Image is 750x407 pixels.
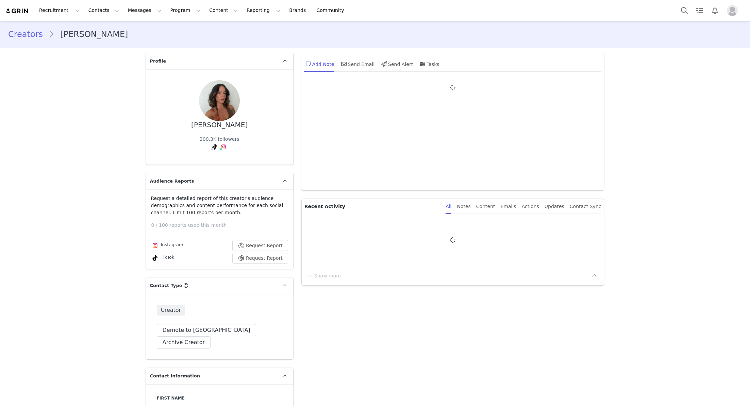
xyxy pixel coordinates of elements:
div: 200.3K followers [200,136,239,143]
div: Notes [457,199,470,214]
a: Community [313,3,351,18]
img: 60807f2c-2779-421e-88cf-ac557c3d7382.jpg [199,80,240,121]
button: Request Report [232,240,288,251]
span: Contact Information [150,373,200,379]
button: Show more [306,270,341,281]
div: Contact Sync [570,199,601,214]
button: Demote to [GEOGRAPHIC_DATA] [157,324,256,336]
button: Content [205,3,242,18]
span: Profile [150,58,166,65]
img: instagram.svg [221,144,226,150]
button: Messages [124,3,166,18]
div: Add Note [304,56,334,72]
div: Instagram [151,241,183,250]
span: Contact Type [150,282,182,289]
div: TikTok [151,254,174,262]
div: Content [476,199,495,214]
img: placeholder-profile.jpg [727,5,738,16]
a: Creators [8,28,49,40]
div: Updates [545,199,564,214]
p: 0 / 100 reports used this month [151,222,293,229]
div: [PERSON_NAME] [191,121,248,129]
img: grin logo [5,8,29,14]
span: Creator [157,305,185,316]
button: Profile [723,5,745,16]
a: Brands [285,3,312,18]
button: Contacts [84,3,123,18]
p: Recent Activity [304,199,440,214]
button: Archive Creator [157,336,211,349]
div: Tasks [418,56,439,72]
button: Recruitment [35,3,84,18]
button: Notifications [707,3,722,18]
div: All [446,199,451,214]
div: Actions [522,199,539,214]
label: First Name [157,395,282,401]
a: Tasks [692,3,707,18]
div: Send Email [340,56,375,72]
div: Emails [501,199,516,214]
span: Audience Reports [150,178,194,185]
button: Program [166,3,205,18]
button: Reporting [243,3,285,18]
button: Request Report [232,253,288,264]
div: Send Alert [380,56,413,72]
button: Search [677,3,692,18]
img: instagram.svg [152,243,158,248]
p: Request a detailed report of this creator's audience demographics and content performance for eac... [151,195,288,216]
